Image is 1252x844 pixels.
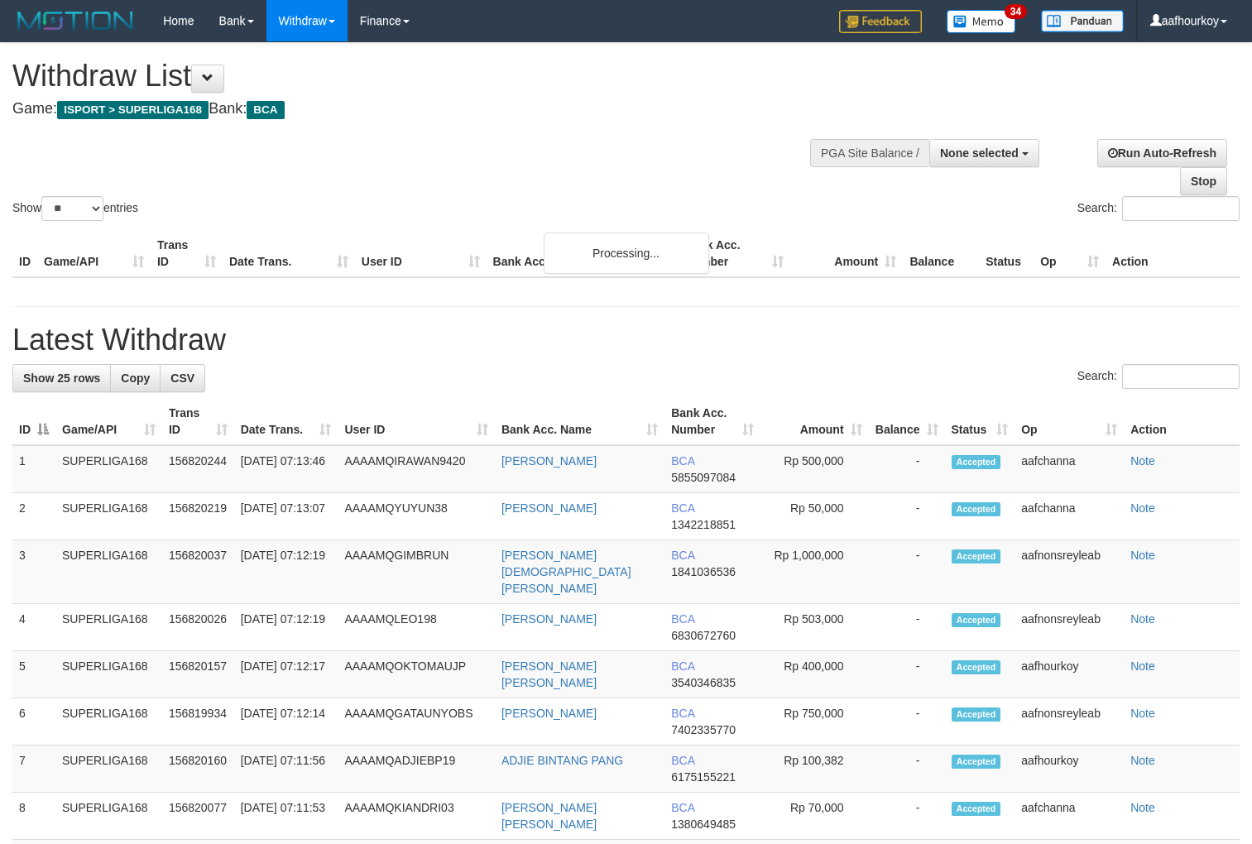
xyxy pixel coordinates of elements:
[162,698,234,746] td: 156819934
[162,746,234,793] td: 156820160
[1077,196,1240,221] label: Search:
[760,493,869,540] td: Rp 50,000
[338,651,494,698] td: AAAAMQOKTOMAUJP
[338,746,494,793] td: AAAAMQADJIEBP19
[495,398,664,445] th: Bank Acc. Name: activate to sort column ascending
[234,604,338,651] td: [DATE] 07:12:19
[929,139,1039,167] button: None selected
[760,651,869,698] td: Rp 400,000
[544,233,709,274] div: Processing...
[903,230,979,277] th: Balance
[979,230,1034,277] th: Status
[1005,4,1027,19] span: 34
[501,659,597,689] a: [PERSON_NAME] [PERSON_NAME]
[1130,454,1155,468] a: Note
[671,754,694,767] span: BCA
[671,723,736,736] span: Copy 7402335770 to clipboard
[338,540,494,604] td: AAAAMQGIMBRUN
[947,10,1016,33] img: Button%20Memo.svg
[501,612,597,626] a: [PERSON_NAME]
[1124,398,1240,445] th: Action
[940,146,1019,160] span: None selected
[1015,698,1124,746] td: aafnonsreyleab
[1015,651,1124,698] td: aafhourkoy
[501,801,597,831] a: [PERSON_NAME] [PERSON_NAME]
[869,540,945,604] td: -
[1015,540,1124,604] td: aafnonsreyleab
[671,629,736,642] span: Copy 6830672760 to clipboard
[487,230,679,277] th: Bank Acc. Name
[355,230,487,277] th: User ID
[110,364,161,392] a: Copy
[760,793,869,840] td: Rp 70,000
[1015,604,1124,651] td: aafnonsreyleab
[1077,364,1240,389] label: Search:
[671,501,694,515] span: BCA
[338,793,494,840] td: AAAAMQKIANDRI03
[869,398,945,445] th: Balance: activate to sort column ascending
[12,698,55,746] td: 6
[1097,139,1227,167] a: Run Auto-Refresh
[55,793,162,840] td: SUPERLIGA168
[671,770,736,784] span: Copy 6175155221 to clipboard
[671,707,694,720] span: BCA
[1130,659,1155,673] a: Note
[57,101,209,119] span: ISPORT > SUPERLIGA168
[952,549,1001,563] span: Accepted
[338,493,494,540] td: AAAAMQYUYUN38
[12,101,818,117] h4: Game: Bank:
[12,493,55,540] td: 2
[234,398,338,445] th: Date Trans.: activate to sort column ascending
[12,793,55,840] td: 8
[55,746,162,793] td: SUPERLIGA168
[12,746,55,793] td: 7
[1122,196,1240,221] input: Search:
[338,604,494,651] td: AAAAMQLEO198
[671,818,736,831] span: Copy 1380649485 to clipboard
[12,540,55,604] td: 3
[151,230,223,277] th: Trans ID
[1015,493,1124,540] td: aafchanna
[1041,10,1124,32] img: panduan.png
[12,230,37,277] th: ID
[1130,801,1155,814] a: Note
[810,139,929,167] div: PGA Site Balance /
[1015,746,1124,793] td: aafhourkoy
[223,230,355,277] th: Date Trans.
[1130,754,1155,767] a: Note
[1015,445,1124,493] td: aafchanna
[121,372,150,385] span: Copy
[1015,793,1124,840] td: aafchanna
[760,698,869,746] td: Rp 750,000
[952,455,1001,469] span: Accepted
[952,660,1001,674] span: Accepted
[234,540,338,604] td: [DATE] 07:12:19
[41,196,103,221] select: Showentries
[338,445,494,493] td: AAAAMQIRAWAN9420
[952,802,1001,816] span: Accepted
[952,755,1001,769] span: Accepted
[869,445,945,493] td: -
[1130,501,1155,515] a: Note
[671,454,694,468] span: BCA
[671,676,736,689] span: Copy 3540346835 to clipboard
[12,364,111,392] a: Show 25 rows
[55,540,162,604] td: SUPERLIGA168
[338,398,494,445] th: User ID: activate to sort column ascending
[162,445,234,493] td: 156820244
[501,754,623,767] a: ADJIE BINTANG PANG
[162,398,234,445] th: Trans ID: activate to sort column ascending
[1180,167,1227,195] a: Stop
[55,604,162,651] td: SUPERLIGA168
[55,493,162,540] td: SUPERLIGA168
[12,196,138,221] label: Show entries
[162,793,234,840] td: 156820077
[162,604,234,651] td: 156820026
[55,398,162,445] th: Game/API: activate to sort column ascending
[678,230,790,277] th: Bank Acc. Number
[760,604,869,651] td: Rp 503,000
[501,454,597,468] a: [PERSON_NAME]
[37,230,151,277] th: Game/API
[338,698,494,746] td: AAAAMQGATAUNYOBS
[869,651,945,698] td: -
